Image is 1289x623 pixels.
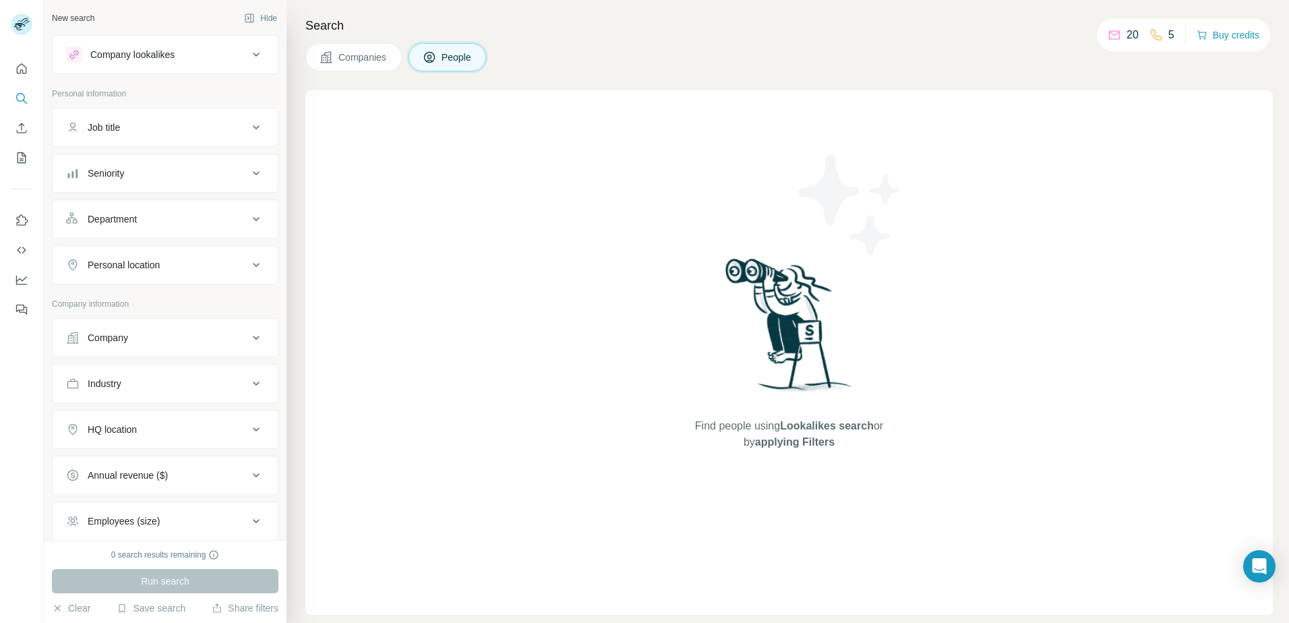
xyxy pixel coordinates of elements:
div: Department [88,212,137,226]
button: Quick start [11,57,32,81]
button: Save search [117,601,185,615]
button: Seniority [53,157,278,189]
button: My lists [11,146,32,170]
button: Hide [235,8,287,28]
button: Department [53,203,278,235]
span: Find people using or by [681,418,897,450]
button: Clear [52,601,90,615]
button: Use Surfe on LinkedIn [11,208,32,233]
img: Surfe Illustration - Woman searching with binoculars [719,255,860,405]
h4: Search [305,16,1273,35]
span: People [442,51,473,64]
div: Industry [88,377,121,390]
button: Employees (size) [53,505,278,537]
span: Companies [338,51,388,64]
button: Company lookalikes [53,38,278,71]
div: New search [52,12,94,24]
div: Seniority [88,167,124,180]
button: Share filters [212,601,278,615]
button: Buy credits [1197,26,1259,44]
span: Lookalikes search [780,420,874,432]
button: Industry [53,367,278,400]
button: Personal location [53,249,278,281]
button: Enrich CSV [11,116,32,140]
p: 5 [1168,27,1174,43]
p: Personal information [52,88,278,100]
p: Company information [52,298,278,310]
div: Company lookalikes [90,48,175,61]
div: Company [88,331,128,345]
span: applying Filters [755,436,835,448]
div: Open Intercom Messenger [1243,550,1276,583]
div: 0 search results remaining [111,549,220,561]
button: Feedback [11,297,32,322]
p: 20 [1127,27,1139,43]
button: Company [53,322,278,354]
button: Dashboard [11,268,32,292]
button: Use Surfe API [11,238,32,262]
button: Job title [53,111,278,144]
img: Surfe Illustration - Stars [789,144,911,266]
div: Annual revenue ($) [88,469,168,482]
button: Annual revenue ($) [53,459,278,492]
button: Search [11,86,32,111]
div: Employees (size) [88,514,160,528]
div: Job title [88,121,120,134]
div: Personal location [88,258,160,272]
button: HQ location [53,413,278,446]
div: HQ location [88,423,137,436]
